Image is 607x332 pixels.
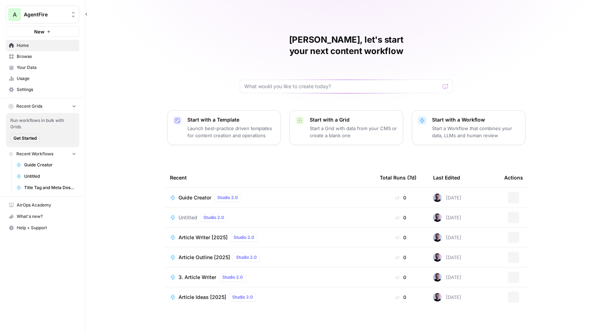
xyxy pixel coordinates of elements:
[240,34,453,57] h1: [PERSON_NAME], let's start your next content workflow
[13,171,79,182] a: Untitled
[222,274,243,280] span: Studio 2.0
[412,110,526,145] button: Start with a WorkflowStart a Workflow that combines your data, LLMs and human review
[187,116,275,123] p: Start with a Template
[170,193,368,202] a: Guide CreatorStudio 2.0
[6,51,79,62] a: Browse
[236,254,257,261] span: Studio 2.0
[289,110,403,145] button: Start with a GridStart a Grid with data from your CMS or create a blank one
[6,84,79,95] a: Settings
[433,293,442,301] img: mtb5lffcyzxtxeymzlrcp6m5jts6
[433,253,461,262] div: [DATE]
[167,110,281,145] button: Start with a TemplateLaunch best-practice driven templates for content creation and operations
[6,222,79,234] button: Help + Support
[170,168,368,187] div: Recent
[433,273,461,282] div: [DATE]
[6,62,79,73] a: Your Data
[10,134,40,143] button: Get Started
[179,274,216,281] span: 3. Article Writer
[16,151,53,157] span: Recent Workflows
[433,193,461,202] div: [DATE]
[13,10,17,19] span: A
[17,64,76,71] span: Your Data
[380,168,416,187] div: Total Runs (7d)
[24,173,76,180] span: Untitled
[17,225,76,231] span: Help + Support
[170,253,368,262] a: Article Outline [2025]Studio 2.0
[17,53,76,60] span: Browse
[6,6,79,23] button: Workspace: AgentFire
[433,193,442,202] img: mtb5lffcyzxtxeymzlrcp6m5jts6
[17,86,76,93] span: Settings
[10,117,75,130] span: Run workflows in bulk with Grids
[380,274,422,281] div: 0
[17,42,76,49] span: Home
[6,199,79,211] a: AirOps Academy
[433,273,442,282] img: mtb5lffcyzxtxeymzlrcp6m5jts6
[380,254,422,261] div: 0
[504,168,523,187] div: Actions
[6,101,79,112] button: Recent Grids
[6,211,79,222] button: What's new?
[170,293,368,301] a: Article Ideas [2025]Studio 2.0
[380,214,422,221] div: 0
[433,213,442,222] img: mtb5lffcyzxtxeymzlrcp6m5jts6
[17,202,76,208] span: AirOps Academy
[170,273,368,282] a: 3. Article WriterStudio 2.0
[6,26,79,37] button: New
[6,40,79,51] a: Home
[432,125,520,139] p: Start a Workflow that combines your data, LLMs and human review
[6,73,79,84] a: Usage
[179,194,211,201] span: Guide Creator
[433,168,460,187] div: Last Edited
[24,11,67,18] span: AgentFire
[217,194,238,201] span: Studio 2.0
[380,294,422,301] div: 0
[179,214,197,221] span: Untitled
[179,234,228,241] span: Article Writer [2025]
[13,182,79,193] a: Title Tag and Meta Description
[24,162,76,168] span: Guide Creator
[170,213,368,222] a: UntitledStudio 2.0
[34,28,44,35] span: New
[380,234,422,241] div: 0
[24,184,76,191] span: Title Tag and Meta Description
[234,234,254,241] span: Studio 2.0
[310,116,397,123] p: Start with a Grid
[244,83,440,90] input: What would you like to create today?
[433,253,442,262] img: mtb5lffcyzxtxeymzlrcp6m5jts6
[14,135,37,141] span: Get Started
[433,233,442,242] img: mtb5lffcyzxtxeymzlrcp6m5jts6
[179,294,226,301] span: Article Ideas [2025]
[310,125,397,139] p: Start a Grid with data from your CMS or create a blank one
[6,149,79,159] button: Recent Workflows
[187,125,275,139] p: Launch best-practice driven templates for content creation and operations
[170,233,368,242] a: Article Writer [2025]Studio 2.0
[232,294,253,300] span: Studio 2.0
[16,103,42,109] span: Recent Grids
[17,75,76,82] span: Usage
[433,213,461,222] div: [DATE]
[203,214,224,221] span: Studio 2.0
[433,293,461,301] div: [DATE]
[432,116,520,123] p: Start with a Workflow
[433,233,461,242] div: [DATE]
[380,194,422,201] div: 0
[179,254,230,261] span: Article Outline [2025]
[13,159,79,171] a: Guide Creator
